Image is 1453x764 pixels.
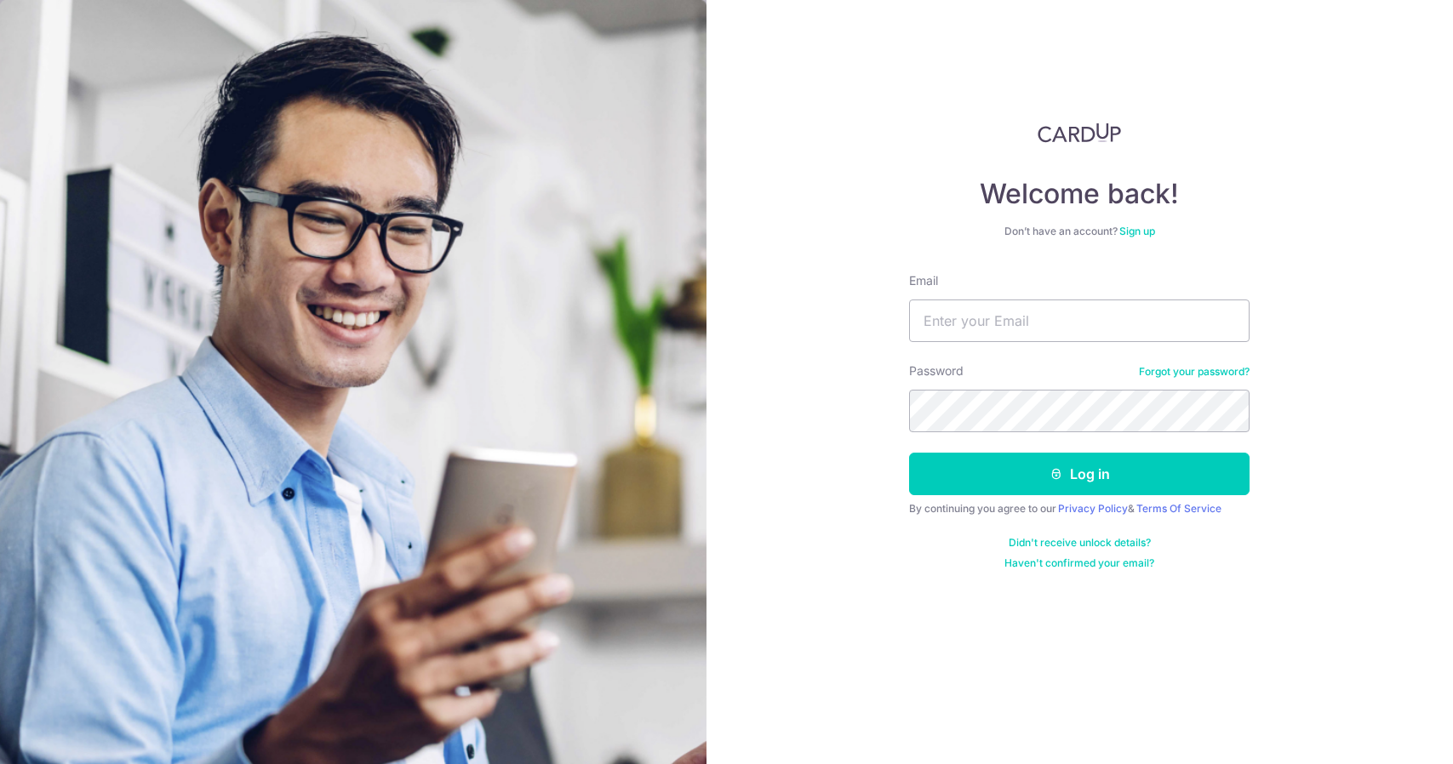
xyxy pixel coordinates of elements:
[909,453,1250,495] button: Log in
[1009,536,1151,550] a: Didn't receive unlock details?
[1038,123,1121,143] img: CardUp Logo
[909,502,1250,516] div: By continuing you agree to our &
[909,362,964,379] label: Password
[1136,502,1221,515] a: Terms Of Service
[1058,502,1128,515] a: Privacy Policy
[909,299,1250,342] input: Enter your Email
[909,272,938,289] label: Email
[1004,556,1154,570] a: Haven't confirmed your email?
[909,225,1250,238] div: Don’t have an account?
[1119,225,1155,237] a: Sign up
[909,177,1250,211] h4: Welcome back!
[1139,365,1250,379] a: Forgot your password?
